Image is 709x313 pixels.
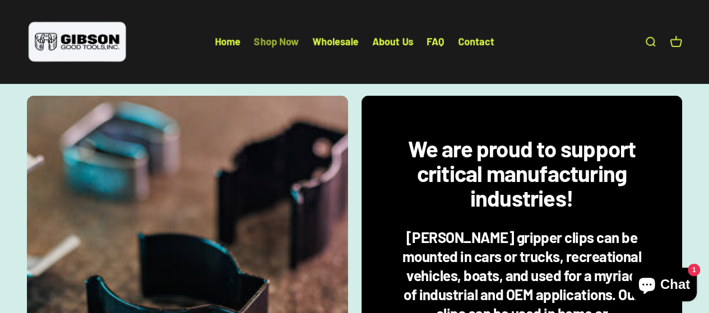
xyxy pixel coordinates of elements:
inbox-online-store-chat: Shopify online store chat [628,268,700,304]
p: We are proud to support critical manufacturing industries! [402,136,642,210]
a: Contact [458,35,494,48]
a: About Us [372,35,413,48]
a: Wholesale [312,35,359,48]
a: Shop Now [254,35,299,48]
a: FAQ [427,35,444,48]
a: Home [215,35,240,48]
